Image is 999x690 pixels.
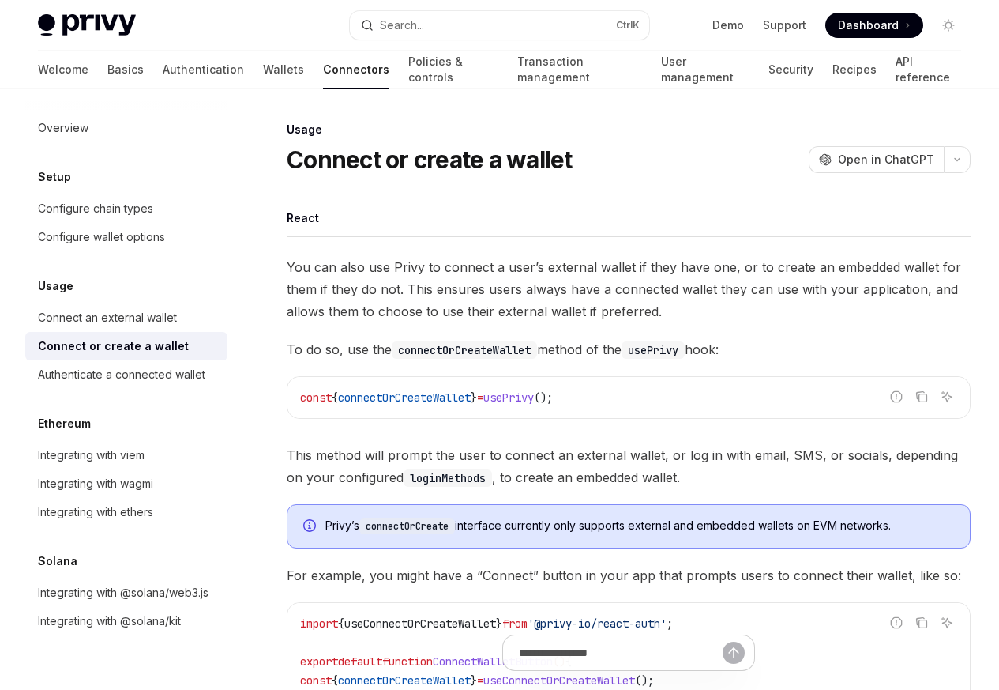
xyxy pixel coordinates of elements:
h5: Setup [38,168,71,187]
a: Policies & controls [408,51,498,89]
a: Integrating with ethers [25,498,227,526]
div: React [287,199,319,236]
span: Ctrl K [616,19,640,32]
h5: Usage [38,277,73,296]
a: Connect an external wallet [25,304,227,332]
span: useConnectOrCreateWallet [344,616,496,631]
a: Security [768,51,813,89]
span: Open in ChatGPT [838,152,934,168]
a: Connectors [323,51,389,89]
svg: Info [303,519,319,535]
div: Integrating with wagmi [38,474,153,493]
span: This method will prompt the user to connect an external wallet, or log in with email, SMS, or soc... [287,444,971,488]
h1: Connect or create a wallet [287,145,573,174]
a: Connect or create a wallet [25,332,227,360]
a: Overview [25,114,227,142]
a: Authentication [163,51,244,89]
code: loginMethods [404,469,492,487]
div: Usage [287,122,971,138]
a: Integrating with wagmi [25,469,227,498]
span: connectOrCreateWallet [338,390,471,405]
span: = [477,390,483,405]
button: Ask AI [937,613,957,633]
code: usePrivy [622,341,685,359]
div: Search... [380,16,424,35]
button: Report incorrect code [886,386,907,407]
span: Privy’s interface currently only supports external and embedded wallets on EVM networks. [325,518,954,534]
a: Demo [712,17,744,33]
a: Configure chain types [25,194,227,223]
span: import [300,616,338,631]
a: Configure wallet options [25,223,227,251]
a: Integrating with @solana/kit [25,607,227,635]
h5: Ethereum [38,414,91,433]
span: usePrivy [483,390,534,405]
div: Overview [38,119,88,138]
a: Recipes [832,51,877,89]
button: Copy the contents from the code block [911,386,932,407]
div: Configure wallet options [38,228,165,247]
div: Connect an external wallet [38,308,177,327]
span: For example, you might have a “Connect” button in your app that prompts users to connect their wa... [287,564,971,586]
button: Toggle dark mode [936,13,961,38]
a: Dashboard [825,13,923,38]
code: connectOrCreate [359,518,455,534]
span: You can also use Privy to connect a user’s external wallet if they have one, or to create an embe... [287,256,971,322]
span: (); [534,390,553,405]
span: To do so, use the method of the hook: [287,338,971,360]
button: Send message [723,642,745,664]
a: Support [763,17,806,33]
input: Ask a question... [519,635,723,670]
button: Open search [350,11,649,40]
div: Integrating with viem [38,446,145,465]
div: Connect or create a wallet [38,337,189,356]
span: } [471,390,477,405]
button: Report incorrect code [886,613,907,633]
button: Open in ChatGPT [809,146,944,173]
h5: Solana [38,552,77,571]
span: '@privy-io/react-auth' [528,616,667,631]
span: } [496,616,502,631]
a: Wallets [263,51,304,89]
img: light logo [38,14,136,36]
code: connectOrCreateWallet [392,341,537,359]
span: const [300,390,332,405]
a: Welcome [38,51,88,89]
a: Integrating with @solana/web3.js [25,579,227,607]
button: Copy the contents from the code block [911,613,932,633]
div: Configure chain types [38,199,153,218]
a: Basics [107,51,144,89]
a: Authenticate a connected wallet [25,360,227,389]
span: { [332,390,338,405]
span: ; [667,616,673,631]
a: Integrating with viem [25,441,227,469]
span: Dashboard [838,17,899,33]
a: Transaction management [517,51,642,89]
div: Integrating with @solana/web3.js [38,583,208,602]
div: Integrating with @solana/kit [38,612,181,631]
span: { [338,616,344,631]
a: API reference [896,51,961,89]
div: Authenticate a connected wallet [38,365,205,384]
span: from [502,616,528,631]
div: Integrating with ethers [38,503,153,522]
button: Ask AI [937,386,957,407]
a: User management [661,51,749,89]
